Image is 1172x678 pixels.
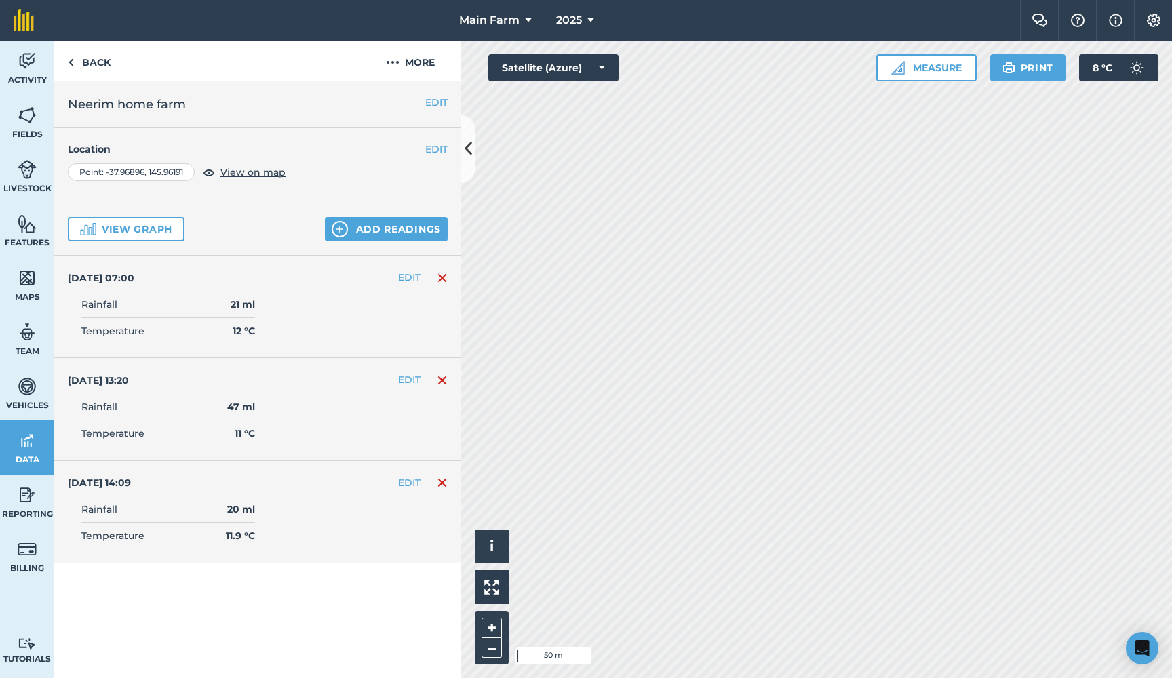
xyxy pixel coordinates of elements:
a: Back [54,41,124,81]
button: EDIT [398,475,421,490]
span: Temperature [81,528,144,543]
span: Rainfall [81,297,117,312]
strong: 21 ml [231,297,255,312]
img: svg+xml;base64,PD94bWwgdmVyc2lvbj0iMS4wIiBlbmNvZGluZz0idXRmLTgiPz4KPCEtLSBHZW5lcmF0b3I6IEFkb2JlIE... [18,376,37,397]
img: svg+xml;base64,PHN2ZyB4bWxucz0iaHR0cDovL3d3dy53My5vcmcvMjAwMC9zdmciIHdpZHRoPSIxOSIgaGVpZ2h0PSIyNC... [1002,60,1015,76]
span: Rainfall [81,502,117,517]
span: Temperature [81,426,144,441]
button: View on map [203,164,286,180]
h2: Neerim home farm [68,95,448,114]
h4: [DATE] 07:00 [68,271,134,285]
img: svg+xml;base64,PHN2ZyB4bWxucz0iaHR0cDovL3d3dy53My5vcmcvMjAwMC9zdmciIHdpZHRoPSI5IiBoZWlnaHQ9IjI0Ii... [68,54,74,71]
button: EDIT [398,270,421,285]
h4: Location [68,142,448,157]
img: A question mark icon [1070,14,1086,27]
h4: [DATE] 14:09 [68,476,131,490]
button: View graph [68,217,184,241]
button: Add readings [325,217,448,241]
button: Print [990,54,1066,81]
strong: 11.9 °C [226,528,255,543]
span: View on map [220,165,286,180]
img: svg+xml;base64,PHN2ZyB4bWxucz0iaHR0cDovL3d3dy53My5vcmcvMjAwMC9zdmciIHdpZHRoPSIxNiIgaGVpZ2h0PSIyNC... [437,475,448,491]
span: Rainfall [81,399,117,414]
img: Ruler icon [891,61,905,75]
img: svg+xml;base64,PD94bWwgdmVyc2lvbj0iMS4wIiBlbmNvZGluZz0idXRmLTgiPz4KPCEtLSBHZW5lcmF0b3I6IEFkb2JlIE... [1123,54,1150,81]
img: svg+xml;base64,PHN2ZyB4bWxucz0iaHR0cDovL3d3dy53My5vcmcvMjAwMC9zdmciIHdpZHRoPSIxNyIgaGVpZ2h0PSIxNy... [1109,12,1122,28]
img: svg+xml;base64,PD94bWwgdmVyc2lvbj0iMS4wIiBlbmNvZGluZz0idXRmLTgiPz4KPCEtLSBHZW5lcmF0b3I6IEFkb2JlIE... [18,431,37,451]
img: svg+xml;base64,PHN2ZyB4bWxucz0iaHR0cDovL3d3dy53My5vcmcvMjAwMC9zdmciIHdpZHRoPSIxOCIgaGVpZ2h0PSIyNC... [203,164,215,180]
img: svg+xml;base64,PD94bWwgdmVyc2lvbj0iMS4wIiBlbmNvZGluZz0idXRmLTgiPz4KPCEtLSBHZW5lcmF0b3I6IEFkb2JlIE... [18,637,37,650]
strong: 12 °C [233,323,255,338]
img: svg+xml;base64,PHN2ZyB4bWxucz0iaHR0cDovL3d3dy53My5vcmcvMjAwMC9zdmciIHdpZHRoPSI1NiIgaGVpZ2h0PSI2MC... [18,268,37,288]
strong: 11 °C [235,426,255,441]
img: Four arrows, one pointing top left, one top right, one bottom right and the last bottom left [484,580,499,595]
div: Point : -37.96896 , 145.96191 [68,163,195,181]
div: Open Intercom Messenger [1126,632,1158,664]
img: svg+xml;base64,PHN2ZyB4bWxucz0iaHR0cDovL3d3dy53My5vcmcvMjAwMC9zdmciIHdpZHRoPSI1NiIgaGVpZ2h0PSI2MC... [18,105,37,125]
button: Satellite (Azure) [488,54,619,81]
button: EDIT [398,372,421,387]
strong: 20 ml [227,502,255,517]
img: Two speech bubbles overlapping with the left bubble in the forefront [1032,14,1048,27]
img: svg+xml;base64,PHN2ZyB4bWxucz0iaHR0cDovL3d3dy53My5vcmcvMjAwMC9zdmciIHdpZHRoPSIxNiIgaGVpZ2h0PSIyNC... [437,372,448,388]
strong: 47 ml [227,399,255,414]
img: fieldmargin Logo [14,9,34,31]
img: svg+xml;base64,PD94bWwgdmVyc2lvbj0iMS4wIiBlbmNvZGluZz0idXRmLTgiPz4KPCEtLSBHZW5lcmF0b3I6IEFkb2JlIE... [18,322,37,342]
button: i [475,530,509,563]
img: svg+xml;base64,PD94bWwgdmVyc2lvbj0iMS4wIiBlbmNvZGluZz0idXRmLTgiPz4KPCEtLSBHZW5lcmF0b3I6IEFkb2JlIE... [80,221,96,237]
span: 8 ° C [1093,54,1112,81]
button: More [359,41,461,81]
img: svg+xml;base64,PD94bWwgdmVyc2lvbj0iMS4wIiBlbmNvZGluZz0idXRmLTgiPz4KPCEtLSBHZW5lcmF0b3I6IEFkb2JlIE... [18,159,37,180]
button: 8 °C [1079,54,1158,81]
img: A cog icon [1146,14,1162,27]
img: svg+xml;base64,PHN2ZyB4bWxucz0iaHR0cDovL3d3dy53My5vcmcvMjAwMC9zdmciIHdpZHRoPSIxNCIgaGVpZ2h0PSIyNC... [332,221,348,237]
button: Measure [876,54,977,81]
img: svg+xml;base64,PHN2ZyB4bWxucz0iaHR0cDovL3d3dy53My5vcmcvMjAwMC9zdmciIHdpZHRoPSI1NiIgaGVpZ2h0PSI2MC... [18,214,37,234]
button: – [482,638,502,658]
span: i [490,538,494,555]
span: Main Farm [459,12,520,28]
img: svg+xml;base64,PHN2ZyB4bWxucz0iaHR0cDovL3d3dy53My5vcmcvMjAwMC9zdmciIHdpZHRoPSIxNiIgaGVpZ2h0PSIyNC... [437,270,448,286]
img: svg+xml;base64,PD94bWwgdmVyc2lvbj0iMS4wIiBlbmNvZGluZz0idXRmLTgiPz4KPCEtLSBHZW5lcmF0b3I6IEFkb2JlIE... [18,485,37,505]
span: 2025 [556,12,582,28]
img: svg+xml;base64,PD94bWwgdmVyc2lvbj0iMS4wIiBlbmNvZGluZz0idXRmLTgiPz4KPCEtLSBHZW5lcmF0b3I6IEFkb2JlIE... [18,51,37,71]
span: Temperature [81,323,144,338]
img: svg+xml;base64,PHN2ZyB4bWxucz0iaHR0cDovL3d3dy53My5vcmcvMjAwMC9zdmciIHdpZHRoPSIyMCIgaGVpZ2h0PSIyNC... [386,54,399,71]
button: EDIT [425,142,448,157]
h4: [DATE] 13:20 [68,374,129,387]
button: + [482,618,502,638]
button: EDIT [425,95,448,110]
img: svg+xml;base64,PD94bWwgdmVyc2lvbj0iMS4wIiBlbmNvZGluZz0idXRmLTgiPz4KPCEtLSBHZW5lcmF0b3I6IEFkb2JlIE... [18,539,37,559]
